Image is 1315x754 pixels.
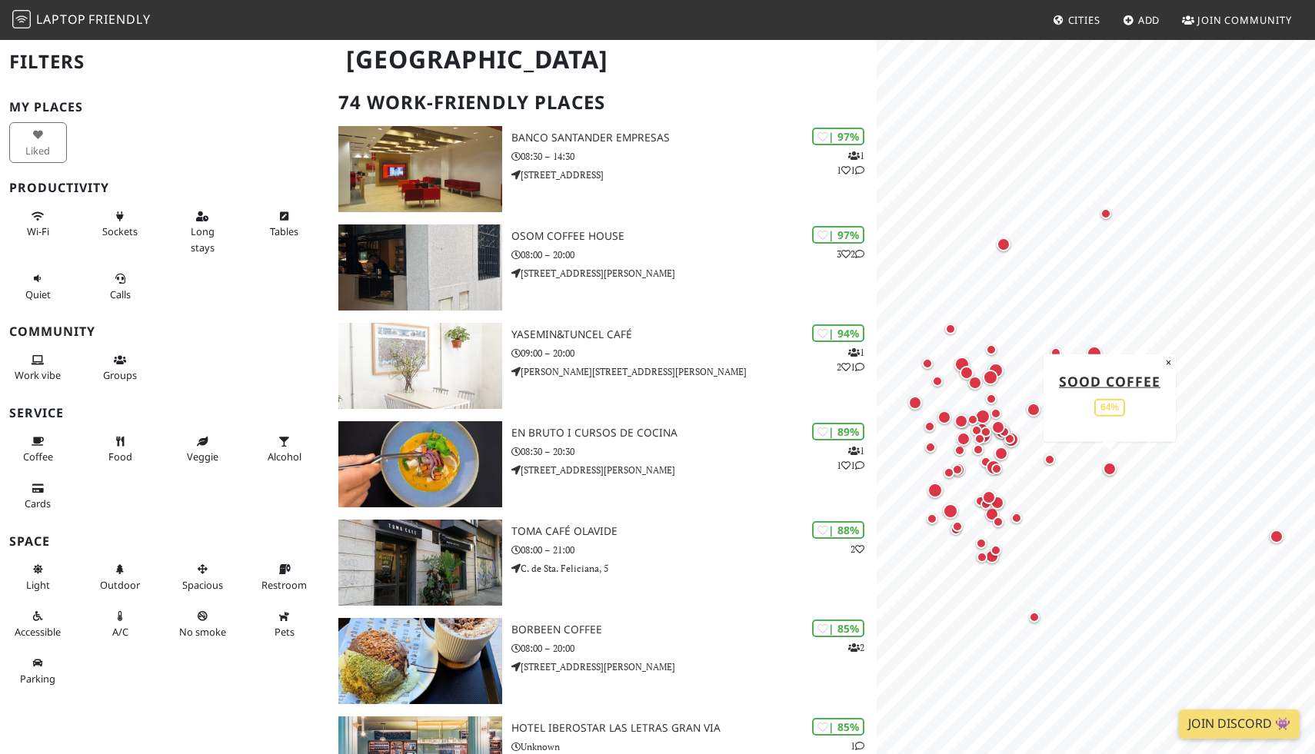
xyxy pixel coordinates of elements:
[9,534,320,549] h3: Space
[511,364,877,379] p: [PERSON_NAME][STREET_ADDRESS][PERSON_NAME]
[985,360,1007,381] div: Map marker
[1097,204,1115,223] div: Map marker
[957,363,977,383] div: Map marker
[1179,709,1300,739] a: Join Discord 👾
[812,226,864,244] div: | 97%
[36,11,86,28] span: Laptop
[979,487,999,507] div: Map marker
[12,10,31,28] img: LaptopFriendly
[92,603,149,644] button: A/C
[92,429,149,470] button: Food
[511,623,877,636] h3: Borbeen Coffee
[1068,13,1100,27] span: Cities
[9,347,67,388] button: Work vibe
[256,204,314,244] button: Tables
[951,411,971,431] div: Map marker
[1161,354,1176,370] button: Close popup
[971,492,990,510] div: Map marker
[972,406,994,427] div: Map marker
[9,556,67,597] button: Light
[511,266,877,281] p: [STREET_ADDRESS][PERSON_NAME]
[25,497,51,510] span: Credit cards
[174,556,231,597] button: Spacious
[12,7,151,34] a: LaptopFriendly LaptopFriendly
[982,504,1002,524] div: Map marker
[9,100,320,115] h3: My Places
[987,541,1005,560] div: Map marker
[948,460,968,480] div: Map marker
[338,224,503,311] img: Osom Coffee House
[1176,6,1298,34] a: Join Community
[511,131,877,144] h3: Banco Santander Empresas
[969,440,987,459] div: Map marker
[511,463,877,477] p: [STREET_ADDRESS][PERSON_NAME]
[950,441,969,460] div: Map marker
[964,410,982,429] div: Map marker
[112,625,128,639] span: Air conditioned
[1024,400,1044,420] div: Map marker
[511,346,877,360] p: 09:00 – 20:00
[92,347,149,388] button: Groups
[812,324,864,342] div: | 94%
[25,287,51,301] span: Quiet
[329,421,877,507] a: EN BRUTO I CURSOS DE COCINA | 89% 111 EN BRUTO I CURSOS DE COCINA 08:30 – 20:30 [STREET_ADDRESS][...
[329,618,877,704] a: Borbeen Coffee | 85% 2 Borbeen Coffee 08:00 – 20:00 [STREET_ADDRESS][PERSON_NAME]
[187,450,218,463] span: Veggie
[256,429,314,470] button: Alcohol
[905,393,925,413] div: Map marker
[837,443,864,473] p: 1 1 1
[918,354,937,373] div: Map marker
[1025,608,1044,626] div: Map marker
[9,429,67,470] button: Coffee
[1117,6,1167,34] a: Add
[1007,509,1026,527] div: Map marker
[179,625,226,639] span: Smoke free
[511,525,877,538] h3: Toma Café Olavide
[329,126,877,212] a: Banco Santander Empresas | 97% 111 Banco Santander Empresas 08:30 – 14:30 [STREET_ADDRESS]
[812,619,864,637] div: | 85%
[948,460,967,479] div: Map marker
[1094,398,1125,416] div: 64%
[174,429,231,470] button: Veggie
[972,534,990,553] div: Map marker
[511,444,877,459] p: 08:30 – 20:30
[338,520,503,606] img: Toma Café Olavide
[511,561,877,576] p: C. de Sta. Feliciana, 5
[338,421,503,507] img: EN BRUTO I CURSOS DE COCINA
[940,463,958,482] div: Map marker
[954,429,974,449] div: Map marker
[837,247,864,261] p: 3 2
[92,266,149,307] button: Calls
[338,618,503,704] img: Borbeen Coffee
[951,354,973,375] div: Map marker
[20,672,55,686] span: Parking
[1084,343,1105,364] div: Map marker
[948,517,967,536] div: Map marker
[947,520,965,539] div: Map marker
[174,603,231,644] button: No smoke
[329,323,877,409] a: yasemin&tuncel café | 94% 121 yasemin&tuncel café 09:00 – 20:00 [PERSON_NAME][STREET_ADDRESS][PER...
[338,79,868,126] h2: 74 Work-Friendly Places
[102,224,138,238] span: Power sockets
[511,659,877,674] p: [STREET_ADDRESS][PERSON_NAME]
[1059,371,1160,390] a: Sood Coffee
[980,367,1001,388] div: Map marker
[982,546,1002,566] div: Map marker
[1138,13,1160,27] span: Add
[511,739,877,754] p: Unknown
[270,224,298,238] span: Work-friendly tables
[261,578,307,592] span: Restroom
[994,234,1014,254] div: Map marker
[965,373,985,393] div: Map marker
[103,368,137,382] span: Group tables
[108,450,132,463] span: Food
[851,739,864,753] p: 1
[1047,6,1107,34] a: Cities
[182,578,223,592] span: Spacious
[9,406,320,420] h3: Service
[9,650,67,691] button: Parking
[923,510,941,528] div: Map marker
[987,404,1005,423] div: Map marker
[511,543,877,557] p: 08:00 – 21:00
[23,450,53,463] span: Coffee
